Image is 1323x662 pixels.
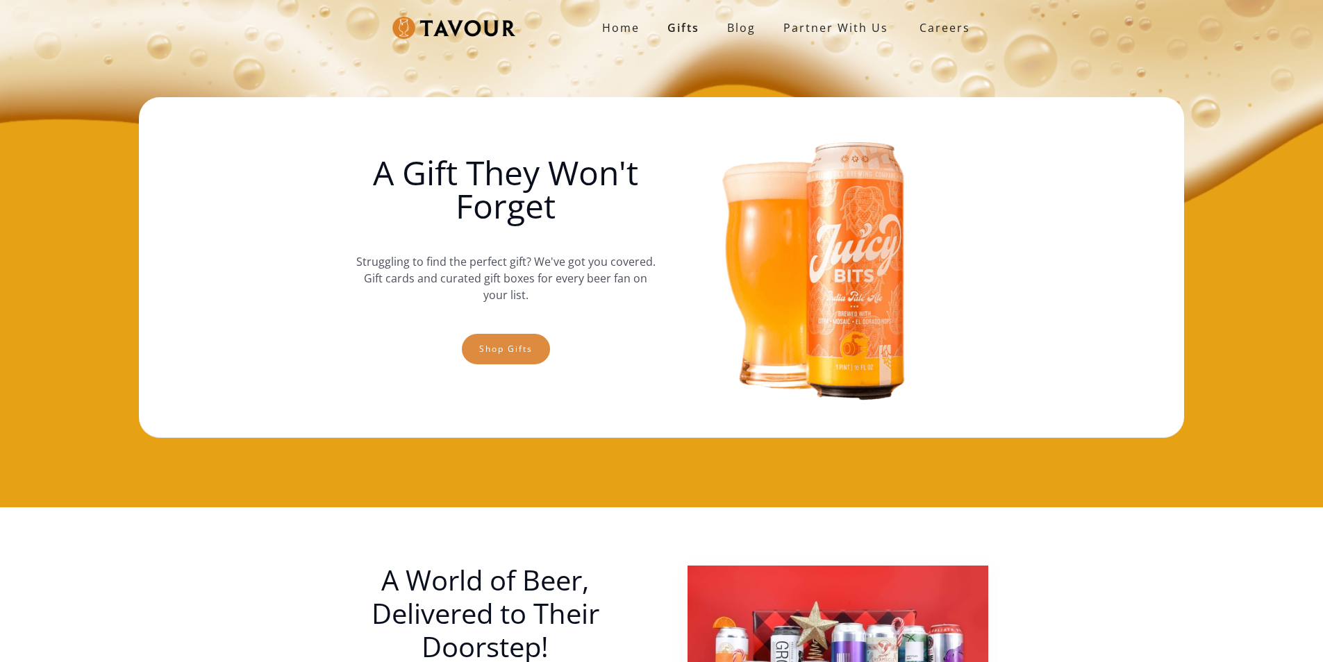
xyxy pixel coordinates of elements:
a: Shop gifts [462,334,550,364]
p: Struggling to find the perfect gift? We've got you covered. Gift cards and curated gift boxes for... [356,239,656,317]
a: partner with us [769,14,902,42]
strong: Home [602,20,640,35]
a: Gifts [654,14,713,42]
a: Blog [713,14,769,42]
a: Careers [902,8,981,47]
h1: A Gift They Won't Forget [356,156,656,223]
strong: Careers [920,14,970,42]
a: Home [588,14,654,42]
